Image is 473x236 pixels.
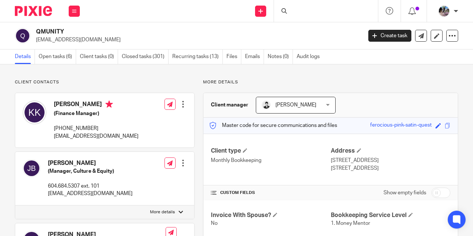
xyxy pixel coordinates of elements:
p: More details [203,79,458,85]
img: svg%3E [23,101,46,124]
p: More details [150,209,175,215]
img: squarehead.jpg [262,101,271,109]
span: 1. Money Mentor [331,221,370,226]
p: Client contacts [15,79,195,85]
a: Details [15,50,35,64]
p: Monthly Bookkeeping [211,157,330,164]
span: [PERSON_NAME] [275,102,316,108]
img: Screen%20Shot%202020-06-25%20at%209.49.30%20AM.png [438,5,450,17]
label: Show empty fields [384,189,426,197]
a: Files [226,50,241,64]
a: Client tasks (0) [80,50,118,64]
a: Open tasks (6) [39,50,76,64]
img: svg%3E [15,28,30,44]
p: 604.684.5307 ext. 101 [48,182,133,190]
h4: Client type [211,147,330,155]
a: Emails [245,50,264,64]
img: Pixie [15,6,52,16]
div: ferocious-pink-satin-quest [370,121,432,130]
a: Recurring tasks (13) [172,50,223,64]
h5: (Finance Manager) [54,110,138,117]
h4: [PERSON_NAME] [48,159,133,167]
h4: Bookkeeping Service Level [331,211,450,219]
p: [PHONE_NUMBER] [54,125,138,132]
p: [STREET_ADDRESS] [331,157,450,164]
h2: QMUNITY [36,28,293,36]
h4: [PERSON_NAME] [54,101,138,110]
a: Notes (0) [268,50,293,64]
h3: Client manager [211,101,248,109]
span: No [211,221,218,226]
h4: CUSTOM FIELDS [211,190,330,196]
a: Create task [368,30,411,42]
h5: (Manager, Culture & Equity) [48,168,133,175]
h4: Invoice With Spouse? [211,211,330,219]
h4: Address [331,147,450,155]
i: Primary [105,101,113,108]
a: Audit logs [297,50,323,64]
img: svg%3E [23,159,40,177]
p: [EMAIL_ADDRESS][DOMAIN_NAME] [48,190,133,197]
p: [EMAIL_ADDRESS][DOMAIN_NAME] [36,36,357,44]
a: Closed tasks (301) [122,50,169,64]
p: [STREET_ADDRESS] [331,165,450,172]
p: Master code for secure communications and files [209,122,337,129]
p: [EMAIL_ADDRESS][DOMAIN_NAME] [54,133,138,140]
